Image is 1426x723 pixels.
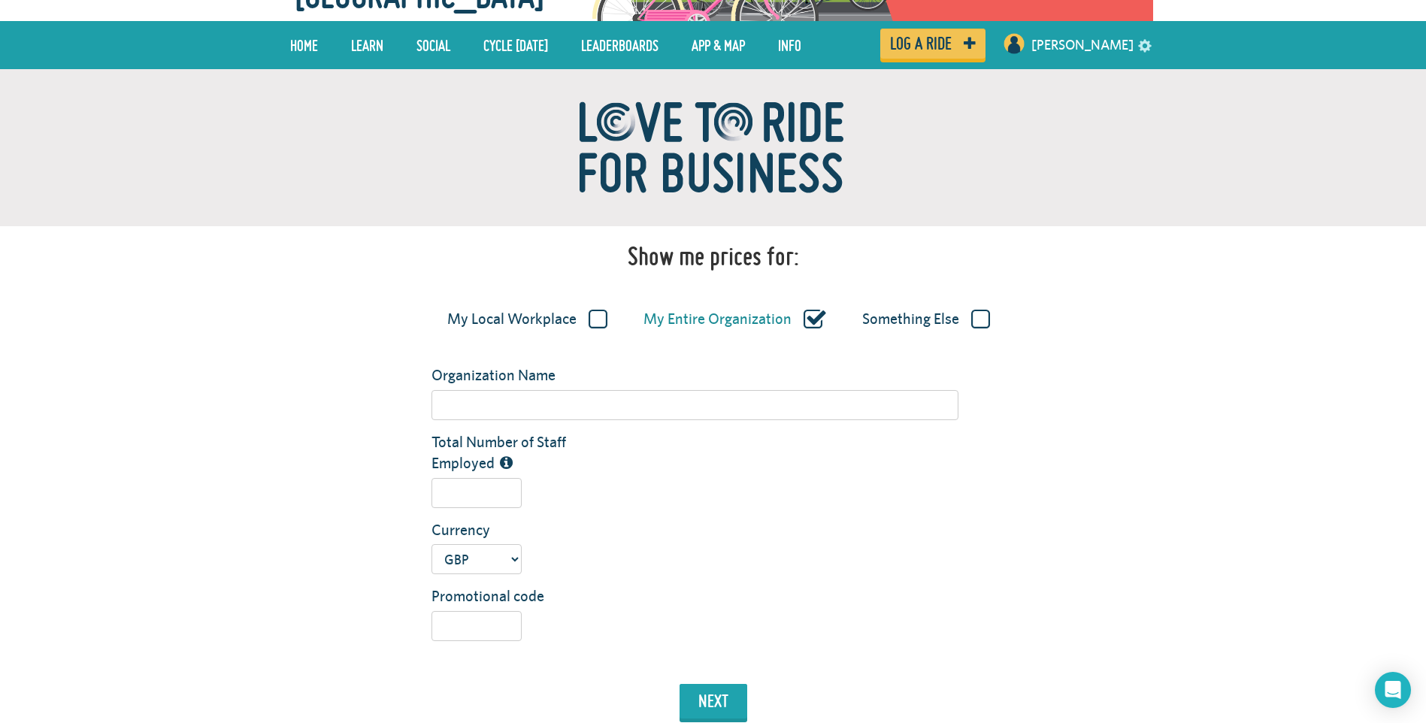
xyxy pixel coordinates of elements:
[340,26,395,64] a: LEARN
[767,26,813,64] a: Info
[420,365,604,386] label: Organization Name
[525,69,901,226] img: ltr_for_biz-e6001c5fe4d5a622ce57f6846a52a92b55b8f49da94d543b329e0189dcabf444.png
[405,26,462,64] a: Social
[680,684,747,718] button: next
[880,29,985,59] a: Log a ride
[420,585,604,607] label: Promotional code
[420,431,604,474] label: Total Number of Staff Employed
[1138,38,1152,52] a: settings drop down toggle
[643,310,826,329] label: My Entire Organization
[279,26,329,64] a: Home
[680,26,756,64] a: App & Map
[1002,32,1026,56] img: User profile image
[570,26,670,64] a: Leaderboards
[1375,672,1411,708] div: Open Intercom Messenger
[472,26,559,64] a: Cycle [DATE]
[890,37,952,50] span: Log a ride
[1031,27,1134,63] a: [PERSON_NAME]
[420,519,604,541] label: Currency
[628,241,799,271] h1: Show me prices for:
[862,310,990,329] label: Something Else
[447,310,607,329] label: My Local Workplace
